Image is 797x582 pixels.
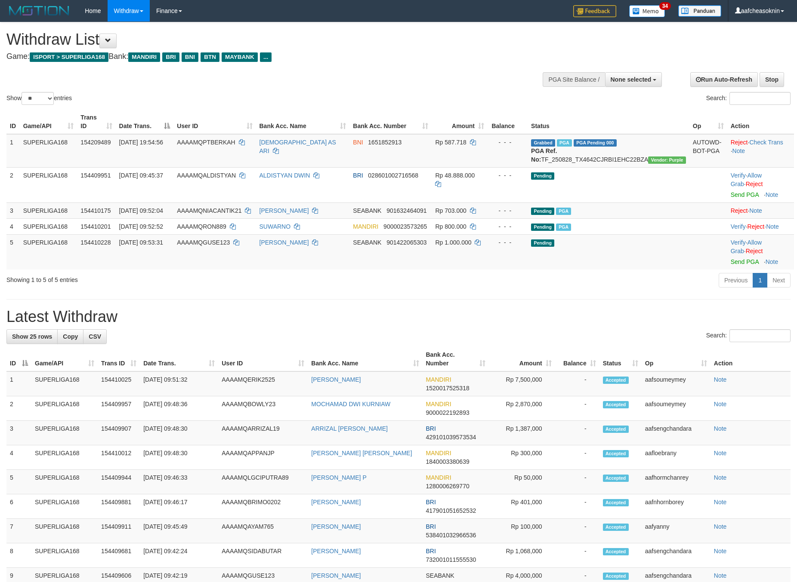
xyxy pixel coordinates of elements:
[599,347,642,371] th: Status: activate to sort column ascending
[6,519,31,543] td: 7
[727,234,794,270] td: · ·
[731,172,762,187] a: Allow Grab
[749,207,762,214] a: Note
[435,223,466,230] span: Rp 800.000
[435,139,466,146] span: Rp 587.718
[714,425,727,432] a: Note
[119,139,163,146] span: [DATE] 19:54:56
[177,207,241,214] span: AAAAMQNIACANTIK21
[531,208,554,215] span: Pending
[31,396,98,421] td: SUPERLIGA168
[20,167,77,202] td: SUPERLIGA168
[555,445,599,470] td: -
[80,207,111,214] span: 154410175
[260,52,272,62] span: ...
[311,499,361,505] a: [PERSON_NAME]
[749,139,783,146] a: Check Trans
[531,224,554,231] span: Pending
[727,167,794,202] td: · ·
[746,248,763,254] a: Reject
[766,191,778,198] a: Note
[555,494,599,519] td: -
[83,329,107,344] a: CSV
[140,445,218,470] td: [DATE] 09:48:30
[423,347,489,371] th: Bank Acc. Number: activate to sort column ascending
[528,134,689,168] td: TF_250828_TX4642CJRBI1EHC22BZA
[6,202,20,218] td: 3
[20,110,77,134] th: Game/API: activate to sort column ascending
[256,110,350,134] th: Bank Acc. Name: activate to sort column ascending
[642,494,711,519] td: aafnhornborey
[689,110,727,134] th: Op: activate to sort column ascending
[556,224,571,231] span: Marked by aafsoumeymey
[727,110,794,134] th: Action
[543,72,605,87] div: PGA Site Balance /
[557,139,572,147] span: Marked by aafchhiseyha
[435,207,466,214] span: Rp 703.000
[201,52,219,62] span: BTN
[555,371,599,396] td: -
[63,333,78,340] span: Copy
[426,409,470,416] span: Copy 9000022192893 to clipboard
[642,470,711,494] td: aafhormchanrey
[31,347,98,371] th: Game/API: activate to sort column ascending
[766,223,779,230] a: Note
[22,92,54,105] select: Showentries
[573,5,616,17] img: Feedback.jpg
[426,458,470,465] span: Copy 1840003380639 to clipboard
[311,450,412,456] a: [PERSON_NAME] [PERSON_NAME]
[426,450,451,456] span: MANDIRI
[714,548,727,554] a: Note
[629,5,665,17] img: Button%20Memo.svg
[31,519,98,543] td: SUPERLIGA168
[20,234,77,270] td: SUPERLIGA168
[31,494,98,519] td: SUPERLIGA168
[426,499,436,505] span: BRI
[218,347,308,371] th: User ID: activate to sort column ascending
[259,207,309,214] a: [PERSON_NAME]
[491,171,524,180] div: - - -
[368,172,418,179] span: Copy 028601002716568 to clipboard
[642,519,711,543] td: aafyanny
[767,273,791,288] a: Next
[140,519,218,543] td: [DATE] 09:45:49
[119,207,163,214] span: [DATE] 09:52:04
[426,434,476,441] span: Copy 429101039573534 to clipboard
[426,425,436,432] span: BRI
[426,483,470,490] span: Copy 1280006269770 to clipboard
[30,52,108,62] span: ISPORT > SUPERLIGA168
[119,239,163,246] span: [DATE] 09:53:31
[711,347,791,371] th: Action
[531,172,554,180] span: Pending
[489,543,555,568] td: Rp 1,068,000
[642,347,711,371] th: Op: activate to sort column ascending
[435,239,471,246] span: Rp 1.000.000
[714,499,727,505] a: Note
[20,202,77,218] td: SUPERLIGA168
[489,347,555,371] th: Amount: activate to sort column ascending
[432,110,487,134] th: Amount: activate to sort column ascending
[6,134,20,168] td: 1
[731,239,746,246] a: Verify
[140,543,218,568] td: [DATE] 09:42:24
[57,329,83,344] a: Copy
[31,445,98,470] td: SUPERLIGA168
[603,401,629,408] span: Accepted
[731,239,762,254] a: Allow Grab
[727,202,794,218] td: ·
[177,223,226,230] span: AAAAMQRON889
[311,548,361,554] a: [PERSON_NAME]
[642,543,711,568] td: aafsengchandara
[729,329,791,342] input: Search:
[6,329,58,344] a: Show 25 rows
[259,139,336,154] a: [DEMOGRAPHIC_DATA] AS ARI
[6,470,31,494] td: 5
[6,543,31,568] td: 8
[6,218,20,234] td: 4
[491,206,524,215] div: - - -
[173,110,256,134] th: User ID: activate to sort column ascending
[177,172,236,179] span: AAAAMQALDISTYAN
[80,172,111,179] span: 154409951
[218,543,308,568] td: AAAAMQSIDABUTAR
[31,371,98,396] td: SUPERLIGA168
